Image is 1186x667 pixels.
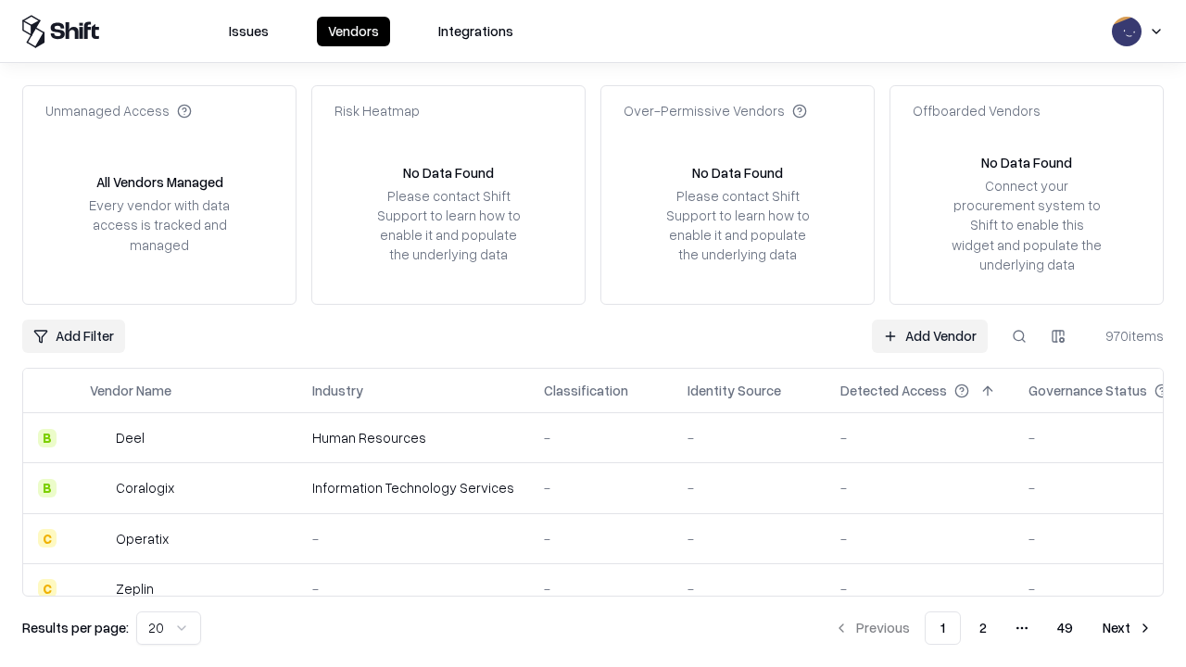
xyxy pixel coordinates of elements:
[218,17,280,46] button: Issues
[688,529,811,548] div: -
[90,381,171,400] div: Vendor Name
[1028,381,1147,400] div: Governance Status
[1090,326,1164,346] div: 970 items
[1091,611,1164,645] button: Next
[544,529,658,548] div: -
[116,579,154,598] div: Zeplin
[312,478,514,497] div: Information Technology Services
[317,17,390,46] button: Vendors
[403,163,494,182] div: No Data Found
[840,428,999,447] div: -
[96,172,223,192] div: All Vendors Managed
[840,529,999,548] div: -
[688,428,811,447] div: -
[312,428,514,447] div: Human Resources
[90,479,108,497] img: Coralogix
[544,381,628,400] div: Classification
[22,320,125,353] button: Add Filter
[45,101,192,120] div: Unmanaged Access
[334,101,420,120] div: Risk Heatmap
[90,529,108,547] img: Operatix
[688,478,811,497] div: -
[981,153,1072,172] div: No Data Found
[427,17,524,46] button: Integrations
[950,176,1104,274] div: Connect your procurement system to Shift to enable this widget and populate the underlying data
[913,101,1041,120] div: Offboarded Vendors
[692,163,783,182] div: No Data Found
[38,429,57,447] div: B
[38,579,57,598] div: C
[925,611,961,645] button: 1
[312,381,363,400] div: Industry
[840,478,999,497] div: -
[1042,611,1088,645] button: 49
[38,529,57,547] div: C
[544,428,658,447] div: -
[840,579,999,598] div: -
[90,429,108,447] img: Deel
[90,579,108,598] img: Zeplin
[312,529,514,548] div: -
[544,478,658,497] div: -
[116,529,169,548] div: Operatix
[624,101,807,120] div: Over-Permissive Vendors
[688,381,781,400] div: Identity Source
[661,186,814,265] div: Please contact Shift Support to learn how to enable it and populate the underlying data
[544,579,658,598] div: -
[82,195,236,254] div: Every vendor with data access is tracked and managed
[823,611,1164,645] nav: pagination
[872,320,988,353] a: Add Vendor
[965,611,1002,645] button: 2
[38,479,57,497] div: B
[688,579,811,598] div: -
[116,428,145,447] div: Deel
[22,618,129,637] p: Results per page:
[840,381,947,400] div: Detected Access
[372,186,525,265] div: Please contact Shift Support to learn how to enable it and populate the underlying data
[312,579,514,598] div: -
[116,478,174,497] div: Coralogix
